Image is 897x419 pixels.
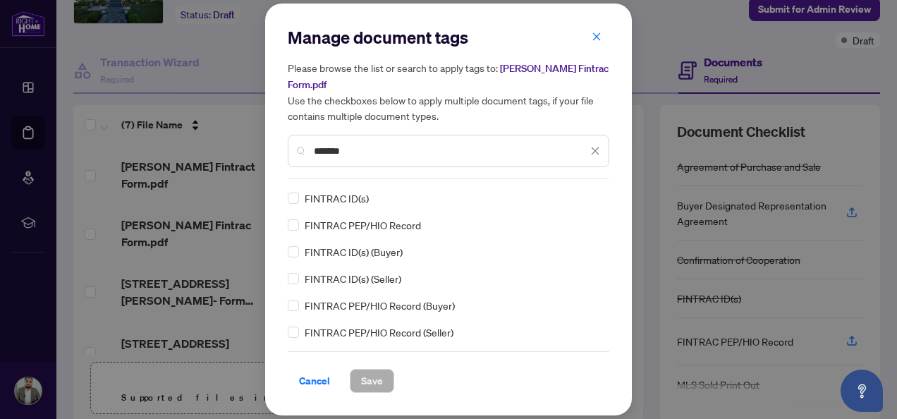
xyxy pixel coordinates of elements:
button: Cancel [288,369,341,393]
h2: Manage document tags [288,26,609,49]
span: FINTRAC PEP/HIO Record [305,217,421,233]
button: Open asap [841,370,883,412]
span: FINTRAC ID(s) (Buyer) [305,244,403,260]
h5: Please browse the list or search to apply tags to: Use the checkboxes below to apply multiple doc... [288,60,609,123]
span: FINTRAC PEP/HIO Record (Seller) [305,324,453,340]
span: close [590,146,600,156]
span: close [592,32,602,42]
span: FINTRAC ID(s) [305,190,369,206]
span: FINTRAC PEP/HIO Record (Buyer) [305,298,455,313]
button: Save [350,369,394,393]
span: Cancel [299,370,330,392]
span: FINTRAC ID(s) (Seller) [305,271,401,286]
